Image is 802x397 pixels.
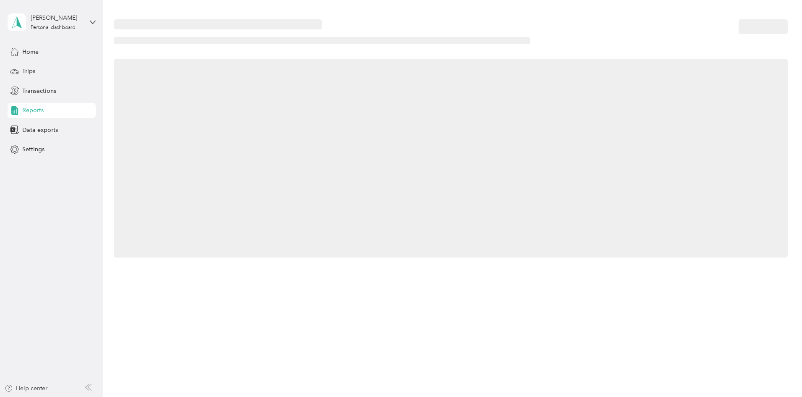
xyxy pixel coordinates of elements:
span: Trips [22,67,35,76]
span: Reports [22,106,44,115]
button: Help center [5,384,47,393]
div: [PERSON_NAME] [31,13,83,22]
div: Personal dashboard [31,25,76,30]
iframe: Everlance-gr Chat Button Frame [755,350,802,397]
span: Transactions [22,87,56,95]
span: Settings [22,145,45,154]
span: Home [22,47,39,56]
span: Data exports [22,126,58,134]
